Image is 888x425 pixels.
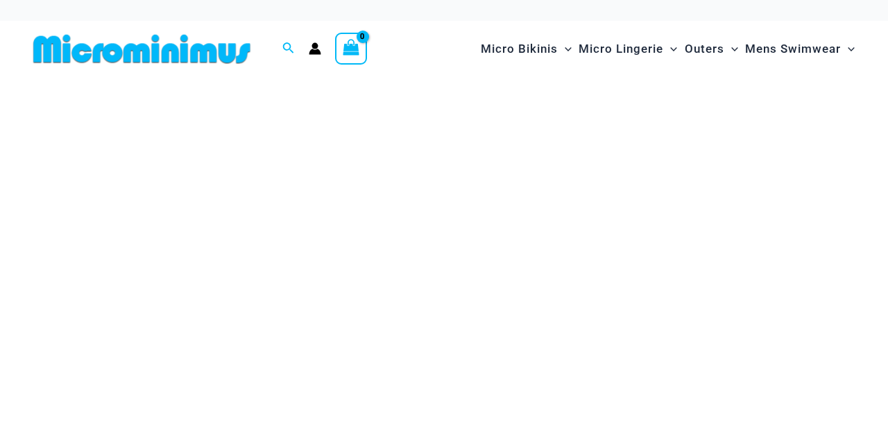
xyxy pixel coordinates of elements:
[724,31,738,67] span: Menu Toggle
[28,33,256,65] img: MM SHOP LOGO FLAT
[742,28,858,70] a: Mens SwimwearMenu ToggleMenu Toggle
[575,28,681,70] a: Micro LingerieMenu ToggleMenu Toggle
[681,28,742,70] a: OutersMenu ToggleMenu Toggle
[841,31,855,67] span: Menu Toggle
[477,28,575,70] a: Micro BikinisMenu ToggleMenu Toggle
[282,40,295,58] a: Search icon link
[475,26,860,72] nav: Site Navigation
[579,31,663,67] span: Micro Lingerie
[663,31,677,67] span: Menu Toggle
[309,42,321,55] a: Account icon link
[481,31,558,67] span: Micro Bikinis
[558,31,572,67] span: Menu Toggle
[335,33,367,65] a: View Shopping Cart, empty
[685,31,724,67] span: Outers
[745,31,841,67] span: Mens Swimwear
